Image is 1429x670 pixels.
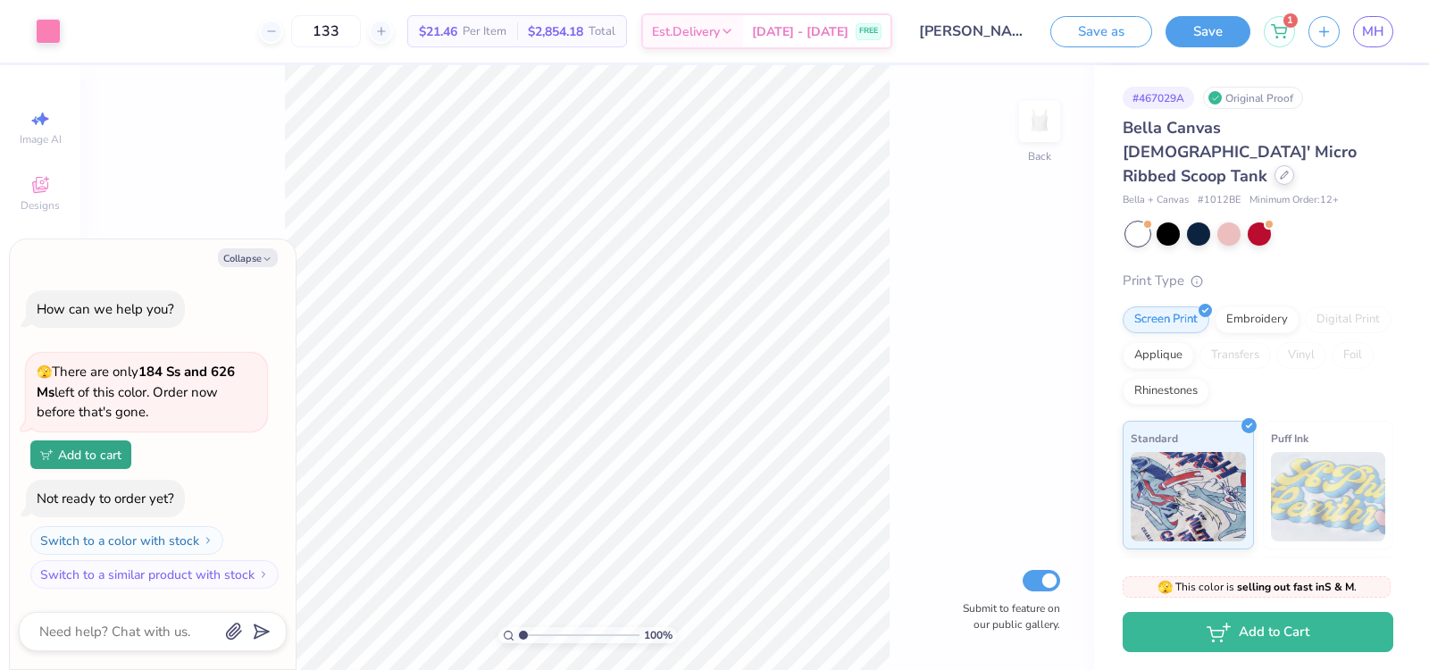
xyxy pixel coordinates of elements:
[1271,452,1386,541] img: Puff Ink
[291,15,361,47] input: – –
[752,22,848,41] span: [DATE] - [DATE]
[218,248,278,267] button: Collapse
[1123,306,1209,333] div: Screen Print
[1123,342,1194,369] div: Applique
[1123,271,1393,291] div: Print Type
[1332,342,1374,369] div: Foil
[258,569,269,580] img: Switch to a similar product with stock
[463,22,506,41] span: Per Item
[1203,87,1303,109] div: Original Proof
[953,600,1060,632] label: Submit to feature on our public gallery.
[589,22,615,41] span: Total
[30,440,131,469] button: Add to cart
[1131,429,1178,448] span: Standard
[1028,148,1051,164] div: Back
[1157,579,1357,595] span: This color is .
[1050,16,1152,47] button: Save as
[37,363,235,421] span: There are only left of this color. Order now before that's gone.
[21,198,60,213] span: Designs
[1123,378,1209,405] div: Rhinestones
[30,526,223,555] button: Switch to a color with stock
[528,22,583,41] span: $2,854.18
[1283,13,1298,28] span: 1
[1123,612,1393,652] button: Add to Cart
[419,22,457,41] span: $21.46
[20,132,62,147] span: Image AI
[1131,452,1246,541] img: Standard
[1123,193,1189,208] span: Bella + Canvas
[1237,580,1354,594] strong: selling out fast in S & M
[1199,342,1271,369] div: Transfers
[859,25,878,38] span: FREE
[1123,87,1194,109] div: # 467029A
[1157,579,1173,596] span: 🫣
[1276,342,1326,369] div: Vinyl
[644,627,673,643] span: 100 %
[1022,104,1057,139] img: Back
[1198,193,1241,208] span: # 1012BE
[37,363,235,401] strong: 184 Ss and 626 Ms
[37,300,174,318] div: How can we help you?
[1305,306,1391,333] div: Digital Print
[1271,429,1308,448] span: Puff Ink
[1249,193,1339,208] span: Minimum Order: 12 +
[37,364,52,381] span: 🫣
[1123,117,1357,187] span: Bella Canvas [DEMOGRAPHIC_DATA]' Micro Ribbed Scoop Tank
[37,490,174,507] div: Not ready to order yet?
[1166,16,1250,47] button: Save
[1353,16,1393,47] a: MH
[30,560,279,589] button: Switch to a similar product with stock
[40,449,53,460] img: Add to cart
[1215,306,1299,333] div: Embroidery
[906,13,1037,49] input: Untitled Design
[1362,21,1384,42] span: MH
[203,535,213,546] img: Switch to a color with stock
[652,22,720,41] span: Est. Delivery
